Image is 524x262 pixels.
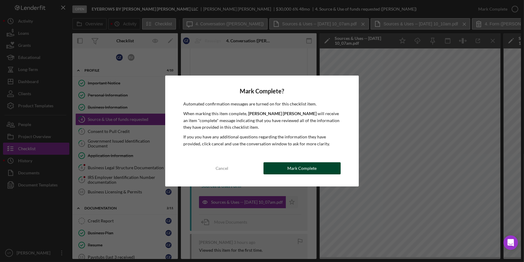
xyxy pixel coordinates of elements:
div: Mark Complete [287,162,317,174]
div: Open Intercom Messenger [503,235,518,250]
button: Mark Complete [264,162,341,174]
p: Automated confirmation messages are turned on for this checklist item. [183,101,340,107]
div: Cancel [216,162,228,174]
h4: Mark Complete? [183,88,340,95]
p: When marking this item complete, will receive an item "complete" message indicating that you have... [183,110,340,131]
p: If you you have any additional questions regarding the information they have provided, click canc... [183,134,340,147]
button: Cancel [183,162,260,174]
b: [PERSON_NAME] [PERSON_NAME] [248,111,317,116]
